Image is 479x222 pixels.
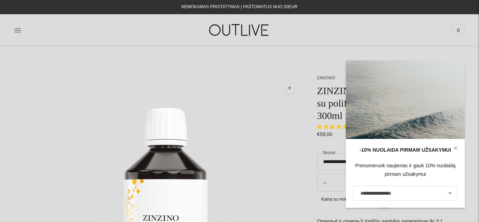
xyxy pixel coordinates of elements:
[332,178,343,188] input: Product quantity
[181,3,298,11] div: NEMOKAMAS PRISTATYMAS Į PAŠTOMATUS NUO 50EUR
[353,162,458,179] div: Prenumeruok naujienas ir gauk 10% nuolaidą pirmam užsakymui
[195,18,284,42] img: OUTLIVE
[317,131,332,137] span: €59,00
[343,174,358,191] button: Subtract product quantity
[453,25,463,35] span: 0
[452,22,465,38] a: 0
[317,196,451,210] div: Kaina su mokesčiais. apskaičiuojama apmokėjimo metu.
[317,85,451,122] h1: ZINZINO Omega-3 žuvų taukai su polifenoliais 'Balance Oil' 300ml
[353,146,458,155] div: -10% NUOLAIDA PIRMAM UŽSAKYMUI
[317,124,349,130] span: 4.75 stars
[317,174,332,191] button: Add product quantity
[317,76,336,80] a: ZINZINO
